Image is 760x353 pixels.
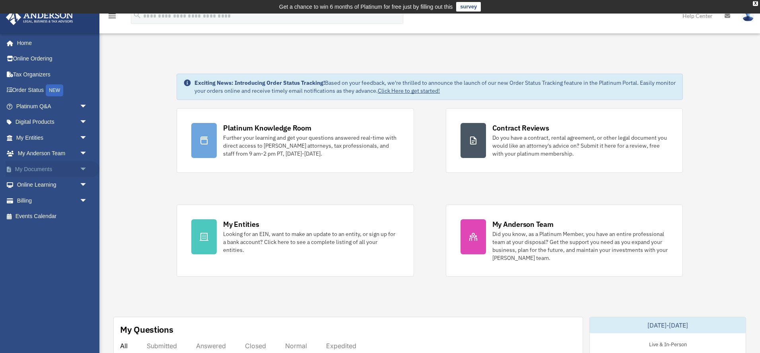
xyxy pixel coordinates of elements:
div: Did you know, as a Platinum Member, you have an entire professional team at your disposal? Get th... [492,230,668,262]
a: Tax Organizers [6,66,99,82]
span: arrow_drop_down [80,193,95,209]
div: Closed [245,342,266,350]
div: Further your learning and get your questions answered real-time with direct access to [PERSON_NAM... [223,134,399,158]
div: Contract Reviews [492,123,549,133]
div: NEW [46,84,63,96]
a: Click Here to get started! [378,87,440,94]
i: menu [107,11,117,21]
div: Get a chance to win 6 months of Platinum for free just by filling out this [279,2,453,12]
span: arrow_drop_down [80,98,95,115]
span: arrow_drop_down [80,130,95,146]
a: menu [107,14,117,21]
a: My Anderson Team Did you know, as a Platinum Member, you have an entire professional team at your... [446,205,683,277]
div: Submitted [147,342,177,350]
div: Platinum Knowledge Room [223,123,311,133]
a: Billingarrow_drop_down [6,193,99,209]
div: close [753,1,758,6]
a: Events Calendar [6,209,99,224]
a: Digital Productsarrow_drop_down [6,114,99,130]
a: Platinum Knowledge Room Further your learning and get your questions answered real-time with dire... [177,108,414,173]
div: Do you have a contract, rental agreement, or other legal document you would like an attorney's ad... [492,134,668,158]
div: Live & In-Person [643,339,693,348]
div: Based on your feedback, we're thrilled to announce the launch of our new Order Status Tracking fe... [194,79,676,95]
div: Looking for an EIN, want to make an update to an entity, or sign up for a bank account? Click her... [223,230,399,254]
a: Order StatusNEW [6,82,99,99]
div: My Entities [223,219,259,229]
a: survey [456,2,481,12]
a: My Entities Looking for an EIN, want to make an update to an entity, or sign up for a bank accoun... [177,205,414,277]
a: Home [6,35,95,51]
span: arrow_drop_down [80,161,95,177]
a: Platinum Q&Aarrow_drop_down [6,98,99,114]
i: search [133,11,142,20]
a: Online Learningarrow_drop_down [6,177,99,193]
img: User Pic [742,10,754,21]
div: Expedited [326,342,356,350]
div: Normal [285,342,307,350]
span: arrow_drop_down [80,177,95,193]
div: My Anderson Team [492,219,554,229]
div: [DATE]-[DATE] [590,317,746,333]
strong: Exciting News: Introducing Order Status Tracking! [194,79,325,86]
a: My Entitiesarrow_drop_down [6,130,99,146]
div: My Questions [120,324,173,335]
div: All [120,342,128,350]
a: Online Ordering [6,51,99,67]
div: Answered [196,342,226,350]
span: arrow_drop_down [80,146,95,162]
a: My Documentsarrow_drop_down [6,161,99,177]
a: Contract Reviews Do you have a contract, rental agreement, or other legal document you would like... [446,108,683,173]
span: arrow_drop_down [80,114,95,131]
img: Anderson Advisors Platinum Portal [4,10,76,25]
a: My Anderson Teamarrow_drop_down [6,146,99,162]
